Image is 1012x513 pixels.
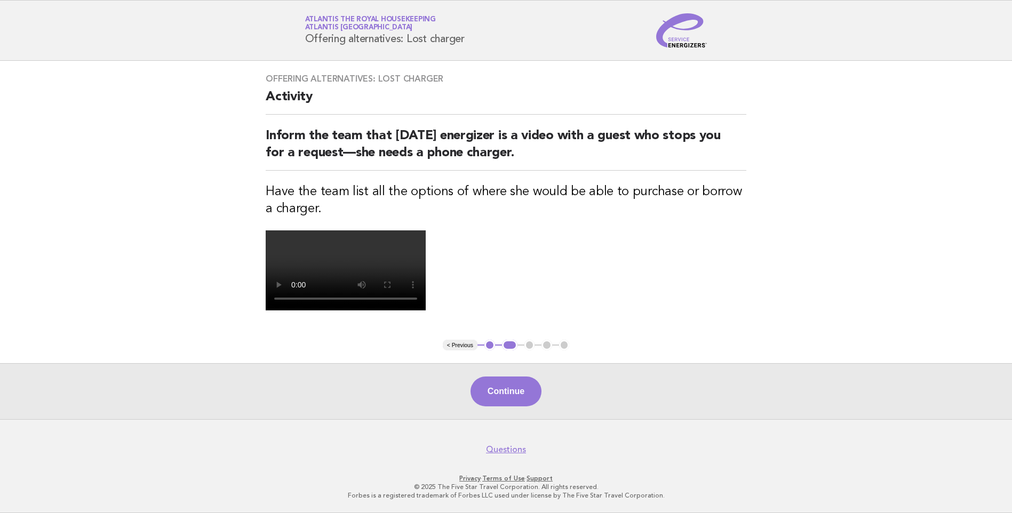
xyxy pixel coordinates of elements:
button: < Previous [443,340,477,350]
h1: Offering alternatives: Lost charger [305,17,465,44]
span: Atlantis [GEOGRAPHIC_DATA] [305,25,413,31]
img: Service Energizers [656,13,707,47]
button: 1 [484,340,495,350]
p: © 2025 The Five Star Travel Corporation. All rights reserved. [180,483,833,491]
h2: Inform the team that [DATE] energizer is a video with a guest who stops you for a request—she nee... [266,127,746,171]
a: Terms of Use [482,475,525,482]
a: Atlantis the Royal HousekeepingAtlantis [GEOGRAPHIC_DATA] [305,16,436,31]
a: Privacy [459,475,481,482]
a: Questions [486,444,526,455]
p: Forbes is a registered trademark of Forbes LLC used under license by The Five Star Travel Corpora... [180,491,833,500]
p: · · [180,474,833,483]
h2: Activity [266,89,746,115]
button: 2 [502,340,517,350]
h3: Have the team list all the options of where she would be able to purchase or borrow a charger. [266,183,746,218]
button: Continue [471,376,541,406]
a: Support [527,475,553,482]
h3: Offering alternatives: Lost charger [266,74,746,84]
